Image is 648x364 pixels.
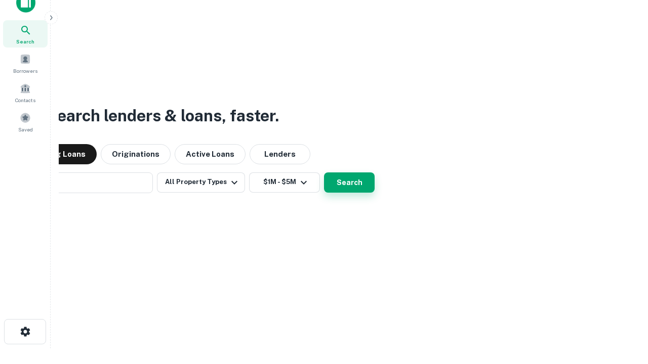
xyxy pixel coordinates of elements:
[157,172,245,193] button: All Property Types
[101,144,171,164] button: Originations
[250,144,310,164] button: Lenders
[249,172,320,193] button: $1M - $5M
[324,172,375,193] button: Search
[597,283,648,332] iframe: Chat Widget
[16,37,34,45] span: Search
[15,96,35,104] span: Contacts
[3,20,48,48] a: Search
[3,79,48,106] a: Contacts
[13,67,37,75] span: Borrowers
[175,144,246,164] button: Active Loans
[46,104,279,128] h3: Search lenders & loans, faster.
[18,125,33,133] span: Saved
[3,50,48,77] a: Borrowers
[3,108,48,135] a: Saved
